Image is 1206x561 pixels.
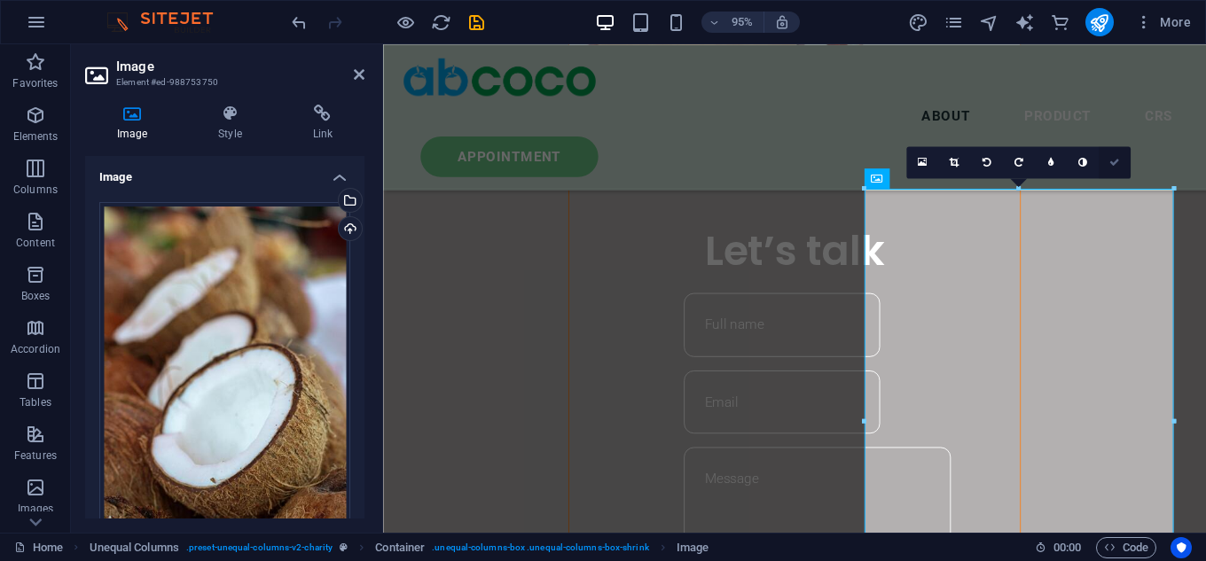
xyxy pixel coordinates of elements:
button: save [466,12,487,33]
span: Click to select. Double-click to edit [375,537,425,558]
button: text_generator [1014,12,1036,33]
a: Confirm ( Ctrl ⏎ ) [1099,146,1131,178]
h4: Style [186,105,280,142]
button: undo [288,12,309,33]
nav: breadcrumb [90,537,709,558]
a: Rotate right 90° [1002,146,1034,178]
span: 00 00 [1053,537,1081,558]
button: navigator [979,12,1000,33]
i: Pages (Ctrl+Alt+S) [944,12,964,33]
i: Navigator [979,12,999,33]
img: Editor Logo [102,12,235,33]
i: This element is a customizable preset [340,542,348,552]
button: reload [430,12,451,33]
h6: 95% [728,12,756,33]
button: Code [1096,537,1156,558]
h2: Image [116,58,364,74]
i: On resize automatically adjust zoom level to fit chosen device. [774,14,790,30]
a: Blur [1035,146,1067,178]
h6: Session time [1035,537,1082,558]
span: . unequal-columns-box .unequal-columns-box-shrink [432,537,648,558]
button: pages [944,12,965,33]
button: More [1128,8,1198,36]
h4: Image [85,105,186,142]
p: Boxes [21,289,51,303]
button: publish [1085,8,1114,36]
span: Click to select. Double-click to edit [677,537,709,558]
span: Click to select. Double-click to edit [90,537,179,558]
a: Click to cancel selection. Double-click to open Pages [14,537,63,558]
i: Reload page [431,12,451,33]
span: : [1066,541,1069,554]
p: Content [16,236,55,250]
h4: Image [85,156,364,188]
button: commerce [1050,12,1071,33]
span: Code [1104,537,1148,558]
a: Select files from the file manager, stock photos, or upload file(s) [906,146,938,178]
h3: Element #ed-988753750 [116,74,329,90]
p: Tables [20,395,51,409]
h4: Link [281,105,364,142]
p: Elements [13,129,59,144]
i: Commerce [1050,12,1070,33]
p: Favorites [12,76,58,90]
p: Images [18,502,54,516]
a: Rotate left 90° [970,146,1002,178]
i: Design (Ctrl+Alt+Y) [908,12,928,33]
a: Crop mode [938,146,970,178]
p: Features [14,448,57,463]
i: AI Writer [1014,12,1035,33]
button: design [908,12,929,33]
button: 95% [701,12,764,33]
i: Undo: Change image (Ctrl+Z) [289,12,309,33]
p: Columns [13,183,58,197]
a: Greyscale [1067,146,1099,178]
i: Save (Ctrl+S) [466,12,487,33]
button: Click here to leave preview mode and continue editing [395,12,416,33]
span: More [1135,13,1191,31]
p: Accordion [11,342,60,356]
i: Publish [1089,12,1109,33]
span: . preset-unequal-columns-v2-charity [186,537,333,558]
button: Usercentrics [1171,537,1192,558]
